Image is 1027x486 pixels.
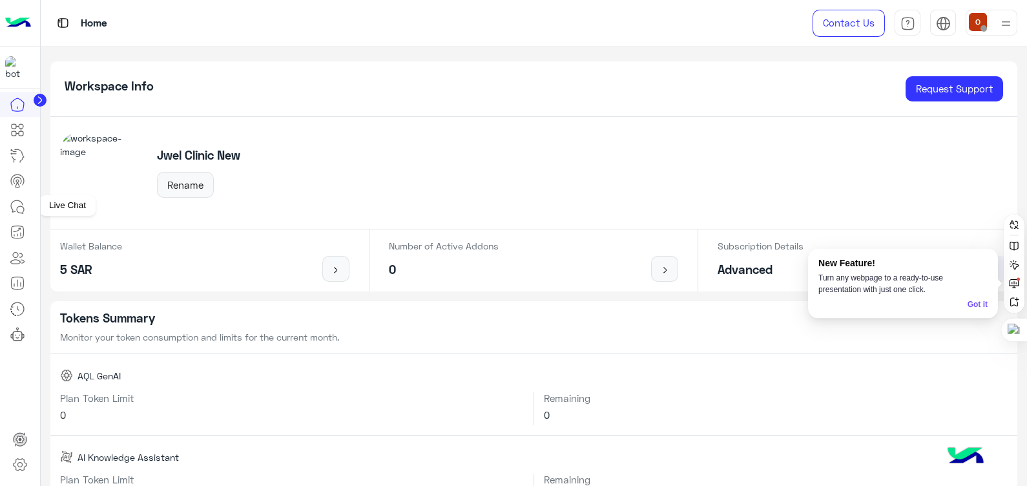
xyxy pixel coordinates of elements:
a: tab [895,10,920,37]
h6: Remaining [544,474,1008,485]
h6: Plan Token Limit [60,474,524,485]
h5: Tokens Summary [60,311,1008,326]
h5: 5 SAR [60,262,122,277]
h5: 0 [389,262,499,277]
h5: Workspace Info [65,79,154,94]
span: AI Knowledge Assistant [78,450,179,464]
img: icon [657,265,673,275]
img: icon [328,265,344,275]
img: Logo [5,10,31,37]
span: AQL GenAI [78,369,121,383]
img: 177882628735456 [5,56,28,79]
h6: 0 [544,409,1008,421]
a: Contact Us [813,10,885,37]
h5: Jwel Clinic New [157,148,240,163]
img: workspace-image [60,131,143,214]
img: tab [55,15,71,31]
img: AI Knowledge Assistant [60,450,73,463]
p: Subscription Details [718,239,804,253]
img: AQL GenAI [60,369,73,382]
p: Number of Active Addons [389,239,499,253]
button: Rename [157,172,214,198]
p: Home [81,15,107,32]
img: userImage [969,13,987,31]
div: Live Chat [39,195,96,216]
img: tab [936,16,951,31]
h6: 0 [60,409,524,421]
h6: Remaining [544,392,1008,404]
p: Monitor your token consumption and limits for the current month. [60,330,1008,344]
img: tab [900,16,915,31]
img: profile [998,16,1014,32]
h6: Plan Token Limit [60,392,524,404]
a: Request Support [906,76,1003,102]
img: hulul-logo.png [943,434,988,480]
h5: Advanced [718,262,804,277]
p: Wallet Balance [60,239,122,253]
